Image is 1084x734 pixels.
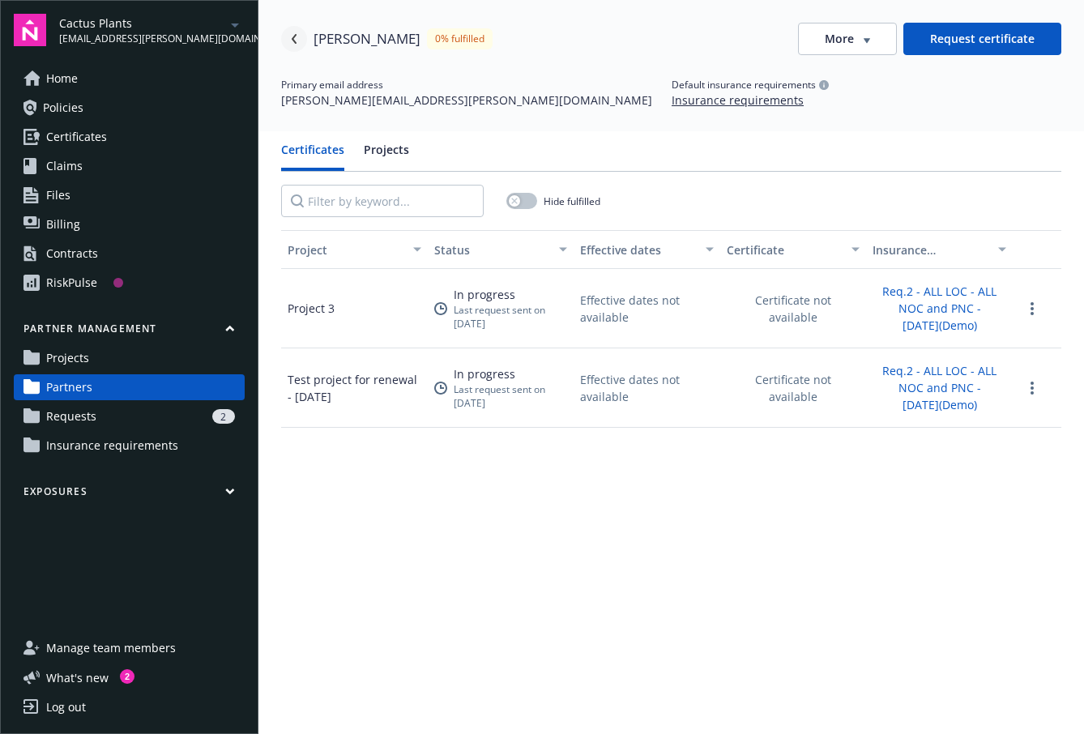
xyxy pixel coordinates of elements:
[428,230,574,269] button: Status
[903,23,1061,55] button: Request certificate
[720,230,867,269] button: Certificate
[281,141,344,171] button: Certificates
[281,185,484,217] input: Filter by keyword...
[46,345,89,371] span: Projects
[454,286,568,303] div: In progress
[580,292,714,326] div: Effective dates not available
[434,241,550,258] div: Status
[14,182,245,208] a: Files
[574,230,720,269] button: Effective dates
[825,31,854,47] span: More
[873,279,1006,338] button: Req.2 - ALL LOC - ALL NOC and PNC - [DATE](Demo)
[580,371,714,405] div: Effective dates not available
[14,211,245,237] a: Billing
[314,28,420,49] div: [PERSON_NAME]
[59,32,225,46] span: [EMAIL_ADDRESS][PERSON_NAME][DOMAIN_NAME]
[14,374,245,400] a: Partners
[14,14,46,46] img: navigator-logo.svg
[14,241,245,267] a: Contracts
[46,694,86,720] div: Log out
[364,141,409,171] button: Projects
[14,322,245,342] button: Partner management
[727,288,860,330] div: Certificate not available
[288,371,421,405] div: Test project for renewal - [DATE]
[580,241,696,258] div: Effective dates
[727,241,843,258] div: Certificate
[46,433,178,459] span: Insurance requirements
[46,403,96,429] span: Requests
[281,92,652,109] div: [PERSON_NAME][EMAIL_ADDRESS][PERSON_NAME][DOMAIN_NAME]
[454,365,568,382] div: In progress
[14,270,245,296] a: RiskPulse
[14,153,245,179] a: Claims
[454,382,568,410] div: Last request sent on [DATE]
[14,124,245,150] a: Certificates
[866,230,1013,269] button: Insurance requirement
[288,300,335,317] div: Project 3
[59,14,245,46] button: Cactus Plants[EMAIL_ADDRESS][PERSON_NAME][DOMAIN_NAME]arrowDropDown
[1022,378,1042,398] a: more
[1022,299,1042,318] a: more
[46,374,92,400] span: Partners
[672,78,829,92] div: Default insurance requirements
[46,270,97,296] div: RiskPulse
[225,15,245,34] a: arrowDropDown
[14,345,245,371] a: Projects
[43,95,83,121] span: Policies
[46,211,80,237] span: Billing
[427,28,493,49] div: 0% fulfilled
[46,669,109,686] span: What ' s new
[727,367,860,409] div: Certificate not available
[59,15,225,32] span: Cactus Plants
[14,66,245,92] a: Home
[46,124,107,150] span: Certificates
[14,669,134,686] button: What's new2
[281,26,307,52] a: Navigate back
[672,92,804,109] button: Insurance requirements
[14,403,245,429] a: Requests2
[14,484,245,505] button: Exposures
[281,78,652,92] div: Primary email address
[46,66,78,92] span: Home
[46,635,176,661] span: Manage team members
[873,241,988,258] div: Insurance requirement
[544,194,600,208] span: Hide fulfilled
[14,635,245,661] a: Manage team members
[873,358,1006,417] button: Req.2 - ALL LOC - ALL NOC and PNC - [DATE](Demo)
[46,182,70,208] span: Files
[454,303,568,331] div: Last request sent on [DATE]
[798,23,897,55] button: More
[120,669,134,684] div: 2
[14,433,245,459] a: Insurance requirements
[46,241,98,267] div: Contracts
[288,241,403,258] div: Project
[281,230,428,269] button: Project
[14,95,245,121] a: Policies
[46,153,83,179] span: Claims
[212,409,235,424] div: 2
